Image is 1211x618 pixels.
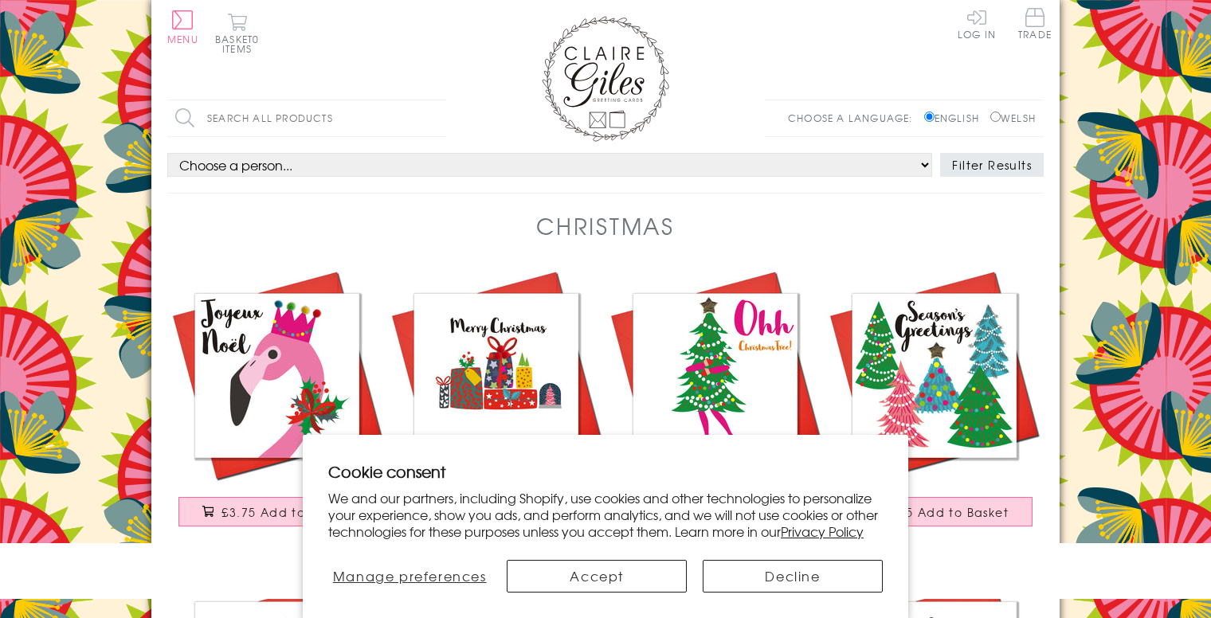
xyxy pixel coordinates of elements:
span: Manage preferences [333,566,487,585]
label: Welsh [990,111,1036,125]
span: Menu [167,32,198,46]
button: Decline [703,560,883,593]
input: English [924,111,935,122]
span: £3.75 Add to Basket [221,504,351,520]
button: Menu [167,10,198,44]
button: Accept [507,560,687,593]
button: Manage preferences [328,560,491,593]
a: Christmas Card, Pile of Presents, Embellished with colourful pompoms £3.75 Add to Basket [386,266,605,542]
label: English [924,111,987,125]
img: Christmas Card, Season's Greetings, Embellished with a shiny padded star [825,266,1044,485]
span: 0 items [222,32,259,56]
img: Christmas Card, Pile of Presents, Embellished with colourful pompoms [386,266,605,485]
button: £3.75 Add to Basket [836,497,1033,526]
button: Filter Results [940,153,1044,177]
h2: Cookie consent [328,460,883,483]
h1: Christmas [536,209,675,242]
a: Trade [1018,8,1052,42]
input: Search [430,100,446,136]
button: Basket0 items [215,13,259,53]
span: Trade [1018,8,1052,39]
img: Christmas Card, Ohh Christmas Tree! Embellished with a shiny padded star [605,266,825,485]
a: Christmas Card, Season's Greetings, Embellished with a shiny padded star £3.75 Add to Basket [825,266,1044,542]
a: Christmas Card, Flamingo, Joueux Noel, Embellished with colourful pompoms £3.75 Add to Basket [167,266,386,542]
span: £3.75 Add to Basket [879,504,1009,520]
p: We and our partners, including Shopify, use cookies and other technologies to personalize your ex... [328,490,883,539]
img: Christmas Card, Flamingo, Joueux Noel, Embellished with colourful pompoms [167,266,386,485]
input: Search all products [167,100,446,136]
button: £3.75 Add to Basket [178,497,376,526]
a: Christmas Card, Ohh Christmas Tree! Embellished with a shiny padded star £3.75 Add to Basket [605,266,825,542]
img: Claire Giles Greetings Cards [542,16,669,142]
a: Privacy Policy [781,522,864,541]
p: Choose a language: [788,111,921,125]
a: Log In [958,8,996,39]
input: Welsh [990,111,1001,122]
